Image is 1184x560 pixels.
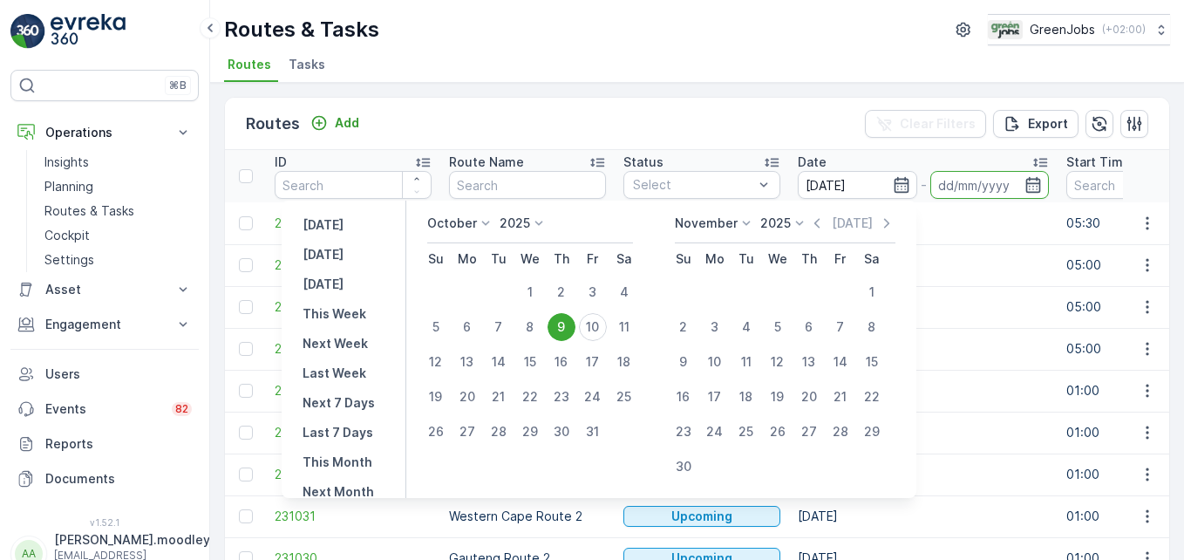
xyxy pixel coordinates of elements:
button: GreenJobs(+02:00) [988,14,1170,45]
p: ( +02:00 ) [1102,23,1146,37]
p: 2025 [760,215,791,232]
p: Start Time [1066,154,1131,171]
div: 22 [858,383,886,411]
button: Yesterday [296,215,350,236]
div: 26 [764,418,792,446]
td: [DATE] [789,454,1058,495]
a: Cockpit [37,223,199,248]
div: 7 [827,313,854,341]
td: [DATE] [789,202,1058,244]
th: Sunday [420,243,452,275]
div: 15 [858,348,886,376]
th: Friday [825,243,856,275]
div: 8 [858,313,886,341]
span: 231031 [275,508,432,525]
div: 18 [732,383,760,411]
div: 17 [701,383,729,411]
p: Reports [45,435,192,453]
a: 231032 [275,466,432,483]
div: 26 [422,418,450,446]
p: [DATE] [303,246,344,263]
p: GreenJobs [1030,21,1095,38]
div: 12 [764,348,792,376]
div: 10 [579,313,607,341]
p: [DATE] [303,276,344,293]
div: 8 [516,313,544,341]
div: 17 [579,348,607,376]
button: Next 7 Days [296,393,382,413]
button: This Week [296,304,373,324]
p: October [427,215,477,232]
span: v 1.52.1 [10,517,199,528]
p: [DATE] [832,215,873,232]
div: 21 [485,383,513,411]
td: [DATE] [789,244,1058,286]
div: 5 [764,313,792,341]
div: 22 [516,383,544,411]
a: 231117 [275,298,432,316]
th: Thursday [793,243,825,275]
input: Search [449,171,606,199]
div: 14 [485,348,513,376]
div: 19 [764,383,792,411]
a: Documents [10,461,199,496]
a: Routes & Tasks [37,199,199,223]
div: 30 [548,418,575,446]
div: 2 [548,278,575,306]
td: [DATE] [789,328,1058,370]
p: Operations [45,124,164,141]
td: [DATE] [789,286,1058,328]
div: 5 [422,313,450,341]
span: 231118 [275,256,432,274]
th: Tuesday [483,243,514,275]
button: Today [296,244,350,265]
a: Users [10,357,199,392]
p: - [921,174,927,195]
p: Events [45,400,161,418]
p: Settings [44,251,94,269]
span: 231033 [275,424,432,441]
p: Status [623,154,663,171]
td: [DATE] [789,370,1058,412]
span: Routes [228,56,271,73]
div: 1 [858,278,886,306]
th: Wednesday [514,243,546,275]
div: 13 [453,348,481,376]
p: Next Month [303,483,374,501]
button: Next Week [296,333,375,354]
th: Friday [577,243,609,275]
div: 9 [548,313,575,341]
div: Toggle Row Selected [239,342,253,356]
input: Search [275,171,432,199]
a: Planning [37,174,199,199]
div: 11 [732,348,760,376]
span: 231034 [275,382,432,400]
p: Add [335,114,359,132]
p: This Week [303,305,366,323]
th: Monday [699,243,731,275]
div: 31 [579,418,607,446]
div: 7 [485,313,513,341]
a: Insights [37,150,199,174]
span: 231116 [275,340,432,358]
div: 20 [795,383,823,411]
div: 21 [827,383,854,411]
th: Monday [452,243,483,275]
th: Thursday [546,243,577,275]
p: Last Week [303,365,366,382]
p: Routes & Tasks [44,202,134,220]
p: Asset [45,281,164,298]
th: Sunday [668,243,699,275]
div: 2 [670,313,697,341]
div: 30 [670,453,697,481]
div: Toggle Row Selected [239,300,253,314]
div: Toggle Row Selected [239,384,253,398]
div: 6 [795,313,823,341]
a: 231145 [275,215,432,232]
p: Routes & Tasks [224,16,379,44]
div: 11 [610,313,638,341]
div: 6 [453,313,481,341]
div: Toggle Row Selected [239,509,253,523]
p: ⌘B [169,79,187,92]
button: Engagement [10,307,199,342]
